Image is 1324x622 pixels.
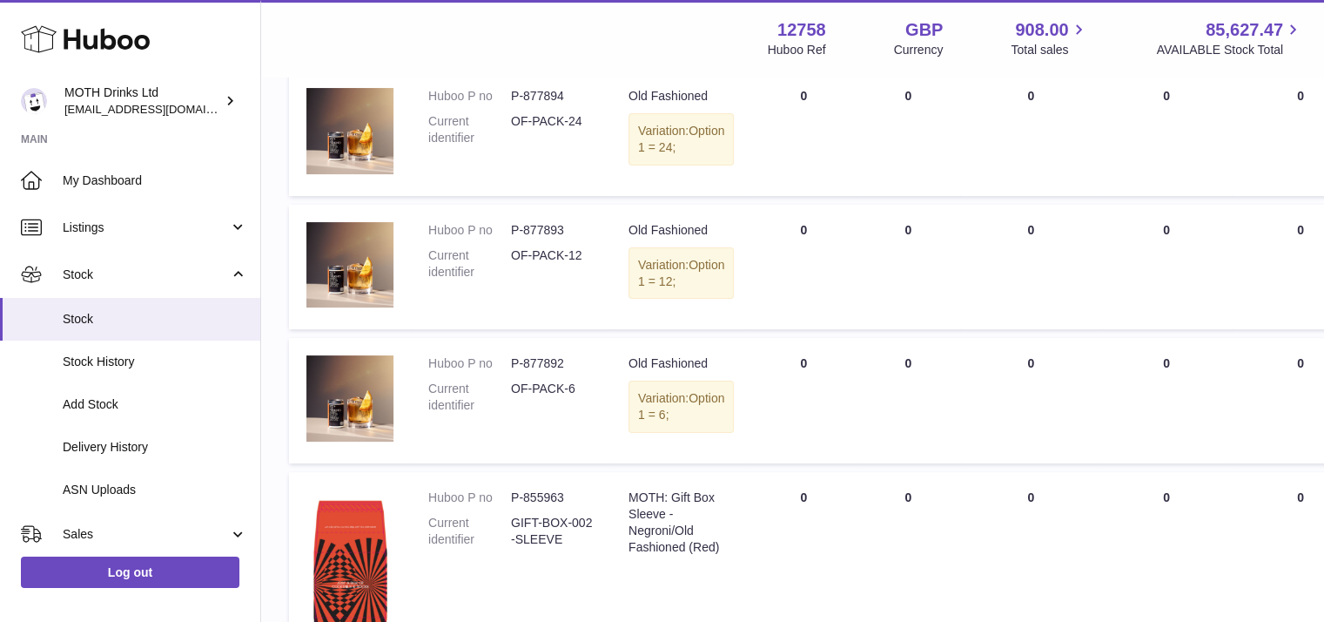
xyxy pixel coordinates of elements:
[638,124,724,154] span: Option 1 = 24;
[511,222,594,239] dd: P-877893
[511,381,594,414] dd: OF-PACK-6
[63,267,229,283] span: Stock
[21,88,47,114] img: orders@mothdrinks.com
[63,311,247,328] span: Stock
[428,222,511,239] dt: Huboo P no
[628,381,734,433] div: Variation:
[306,355,393,442] img: product image
[1101,205,1232,330] td: 0
[628,355,734,372] div: Old Fashioned
[428,113,511,146] dt: Current identifier
[1206,18,1283,42] span: 85,627.47
[628,113,734,166] div: Variation:
[960,338,1101,463] td: 0
[894,42,944,58] div: Currency
[1297,490,1304,504] span: 0
[63,172,247,189] span: My Dashboard
[428,381,511,414] dt: Current identifier
[63,354,247,370] span: Stock History
[1156,18,1303,58] a: 85,627.47 AVAILABLE Stock Total
[63,526,229,543] span: Sales
[511,247,594,281] dd: OF-PACK-12
[511,88,594,105] dd: P-877894
[63,482,247,498] span: ASN Uploads
[63,439,247,456] span: Delivery History
[1015,18,1068,42] span: 908.00
[1297,223,1304,237] span: 0
[306,88,393,174] img: product image
[1297,89,1304,103] span: 0
[751,205,856,330] td: 0
[1011,18,1088,58] a: 908.00 Total sales
[856,71,960,196] td: 0
[960,205,1101,330] td: 0
[751,338,856,463] td: 0
[511,355,594,372] dd: P-877892
[428,88,511,105] dt: Huboo P no
[63,396,247,413] span: Add Stock
[511,515,594,548] dd: GIFT-BOX-002-SLEEVE
[905,18,943,42] strong: GBP
[306,222,393,308] img: product image
[628,247,734,300] div: Variation:
[628,490,734,556] div: MOTH: Gift Box Sleeve - Negroni/Old Fashioned (Red)
[856,338,960,463] td: 0
[628,222,734,239] div: Old Fashioned
[1101,338,1232,463] td: 0
[777,18,826,42] strong: 12758
[628,88,734,105] div: Old Fashioned
[63,220,229,236] span: Listings
[428,355,511,372] dt: Huboo P no
[64,85,221,118] div: MOTH Drinks Ltd
[751,71,856,196] td: 0
[511,490,594,506] dd: P-855963
[1101,71,1232,196] td: 0
[960,71,1101,196] td: 0
[1156,42,1303,58] span: AVAILABLE Stock Total
[64,102,256,116] span: [EMAIL_ADDRESS][DOMAIN_NAME]
[428,247,511,281] dt: Current identifier
[768,42,826,58] div: Huboo Ref
[638,258,724,288] span: Option 1 = 12;
[1297,356,1304,370] span: 0
[21,557,239,588] a: Log out
[511,113,594,146] dd: OF-PACK-24
[428,490,511,506] dt: Huboo P no
[856,205,960,330] td: 0
[1011,42,1088,58] span: Total sales
[428,515,511,548] dt: Current identifier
